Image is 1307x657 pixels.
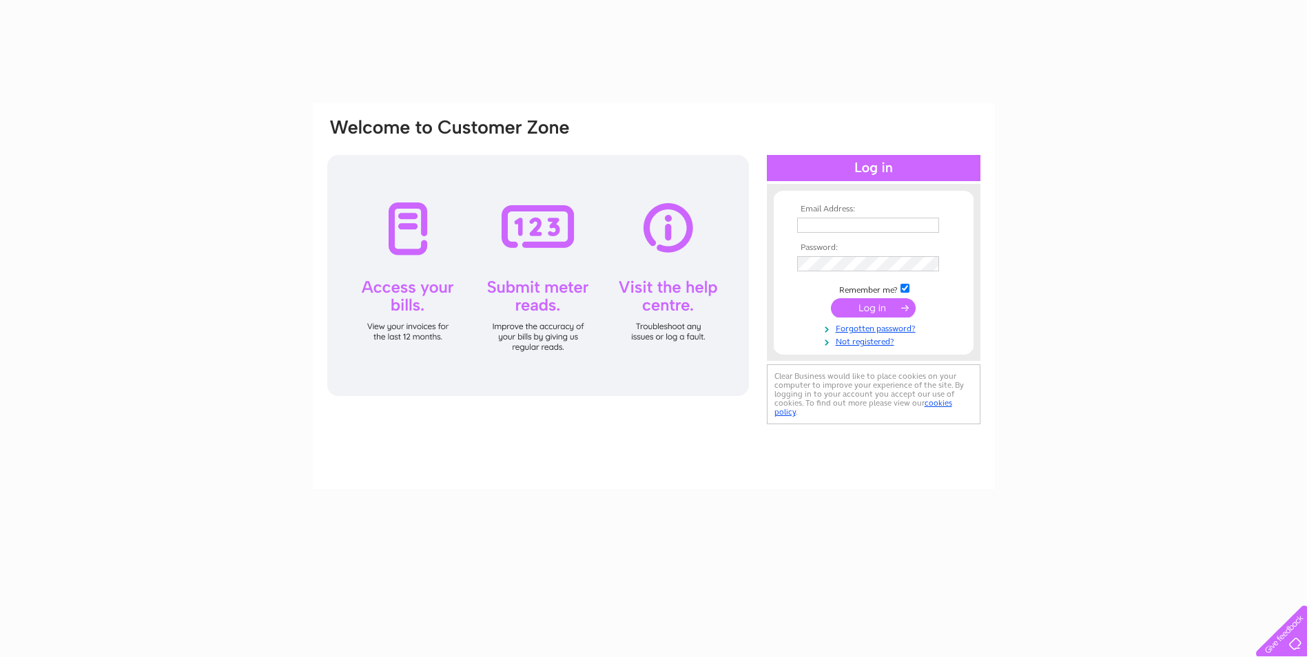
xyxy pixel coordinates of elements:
[794,205,954,214] th: Email Address:
[797,334,954,347] a: Not registered?
[774,398,952,417] a: cookies policy
[797,321,954,334] a: Forgotten password?
[767,364,980,424] div: Clear Business would like to place cookies on your computer to improve your experience of the sit...
[794,282,954,295] td: Remember me?
[831,298,916,317] input: Submit
[794,243,954,253] th: Password:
